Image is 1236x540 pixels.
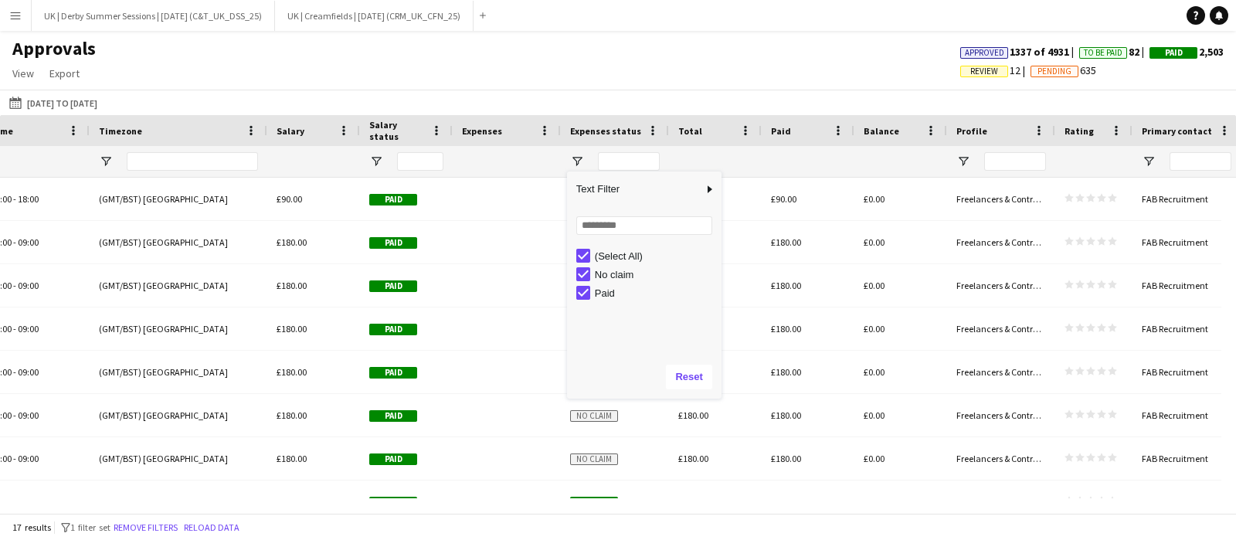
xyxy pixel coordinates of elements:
input: Profile Filter Input [984,152,1046,171]
span: Freelancers & Contractors [956,453,1058,464]
span: £180.00 [771,453,801,464]
span: £193.36 [678,496,708,508]
span: £180.00 [277,323,307,335]
span: No claim [570,410,618,422]
span: 09:00 [18,280,39,291]
div: Filter List [567,246,722,302]
div: (GMT/BST) [GEOGRAPHIC_DATA] [90,481,267,523]
span: Profile [956,125,987,137]
span: To Be Paid [1084,48,1122,58]
span: Freelancers & Contractors [956,280,1058,291]
span: £180.00 [771,280,801,291]
span: Salary status [369,119,425,142]
span: £150.00 [277,496,307,508]
span: Pending [1037,66,1071,76]
span: Balance [864,125,899,137]
button: Open Filter Menu [1142,155,1156,168]
button: Open Filter Menu [570,155,584,168]
span: 1 filter set [70,521,110,533]
span: 2,503 [1149,45,1224,59]
span: Paid [369,497,417,508]
span: Paid [369,367,417,379]
span: £0.00 [864,409,885,421]
span: Freelancers & Contractors [956,409,1058,421]
span: £180.00 [277,280,307,291]
div: Paid [595,287,717,299]
span: £180.00 [678,409,708,421]
span: Paid [771,125,791,137]
span: - [13,453,16,464]
span: Freelancers & Contractors [956,496,1058,508]
button: UK | Creamfields | [DATE] (CRM_UK_CFN_25) [275,1,474,31]
span: Total [678,125,702,137]
button: UK | Derby Summer Sessions | [DATE] (C&T_UK_DSS_25) [32,1,275,31]
span: £0.00 [864,323,885,335]
span: Expenses status [570,125,641,137]
button: Reload data [181,519,243,536]
div: (Select All) [595,250,717,262]
span: Rating [1065,125,1094,137]
button: Reset [666,365,711,389]
span: 1337 of 4931 [960,45,1079,59]
span: £0.00 [864,496,885,508]
span: Paid [369,453,417,465]
a: Export [43,63,86,83]
button: Open Filter Menu [99,155,113,168]
span: Freelancers & Contractors [956,366,1058,378]
input: Expenses status Filter Input [598,152,660,171]
span: £180.00 [771,409,801,421]
span: £180.00 [277,409,307,421]
span: £0.00 [864,280,885,291]
span: £180.00 [277,366,307,378]
input: Search filter values [576,216,712,235]
span: Review [970,66,998,76]
div: (GMT/BST) [GEOGRAPHIC_DATA] [90,394,267,436]
span: Paid [369,410,417,422]
span: Freelancers & Contractors [956,236,1058,248]
span: £180.00 [277,453,307,464]
span: £180.00 [771,323,801,335]
div: No claim [595,269,717,280]
span: 00:00 [18,496,39,508]
div: Column Filter [567,172,722,399]
span: 09:00 [18,453,39,464]
span: £0.00 [864,366,885,378]
span: £180.00 [277,236,307,248]
span: £90.00 [277,193,302,205]
span: Approved [965,48,1004,58]
div: (GMT/BST) [GEOGRAPHIC_DATA] [90,221,267,263]
span: 18:00 [18,193,39,205]
span: Salary [277,125,304,137]
span: Primary contact [1142,125,1212,137]
span: - [13,193,16,205]
span: £193.36 [771,496,801,508]
span: £90.00 [771,193,796,205]
span: 09:00 [18,409,39,421]
span: View [12,66,34,80]
button: Open Filter Menu [956,155,970,168]
span: - [13,409,16,421]
span: No claim [570,453,618,465]
span: £180.00 [678,453,708,464]
div: (GMT/BST) [GEOGRAPHIC_DATA] [90,437,267,480]
span: 09:00 [18,323,39,335]
span: - [13,496,16,508]
div: (GMT/BST) [GEOGRAPHIC_DATA] [90,307,267,350]
span: £0.00 [864,193,885,205]
span: Freelancers & Contractors [956,323,1058,335]
span: Timezone [99,125,142,137]
span: Export [49,66,80,80]
div: (GMT/BST) [GEOGRAPHIC_DATA] [90,351,267,393]
span: Paid [369,280,417,292]
span: £0.00 [864,236,885,248]
span: - [13,236,16,248]
span: £180.00 [771,236,801,248]
input: Primary contact Filter Input [1170,152,1231,171]
button: Open Filter Menu [369,155,383,168]
span: 635 [1031,63,1096,77]
div: (GMT/BST) [GEOGRAPHIC_DATA] [90,178,267,220]
span: £180.00 [771,366,801,378]
span: - [13,280,16,291]
span: Paid [369,237,417,249]
span: £0.00 [864,453,885,464]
